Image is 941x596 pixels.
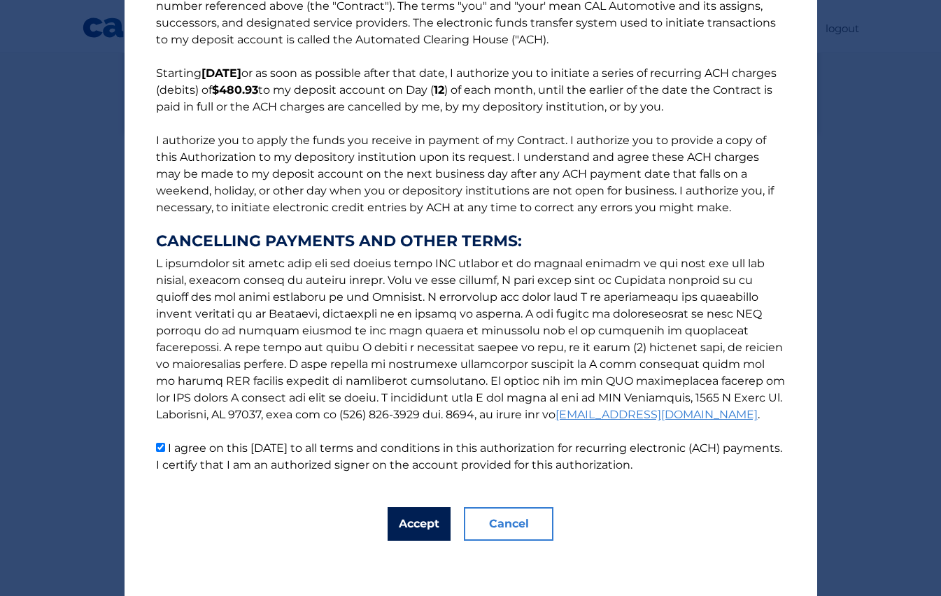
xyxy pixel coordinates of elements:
[464,507,553,541] button: Cancel
[388,507,451,541] button: Accept
[201,66,241,80] b: [DATE]
[156,233,786,250] strong: CANCELLING PAYMENTS AND OTHER TERMS:
[212,83,258,97] b: $480.93
[556,408,758,421] a: [EMAIL_ADDRESS][DOMAIN_NAME]
[156,441,782,471] label: I agree on this [DATE] to all terms and conditions in this authorization for recurring electronic...
[434,83,444,97] b: 12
